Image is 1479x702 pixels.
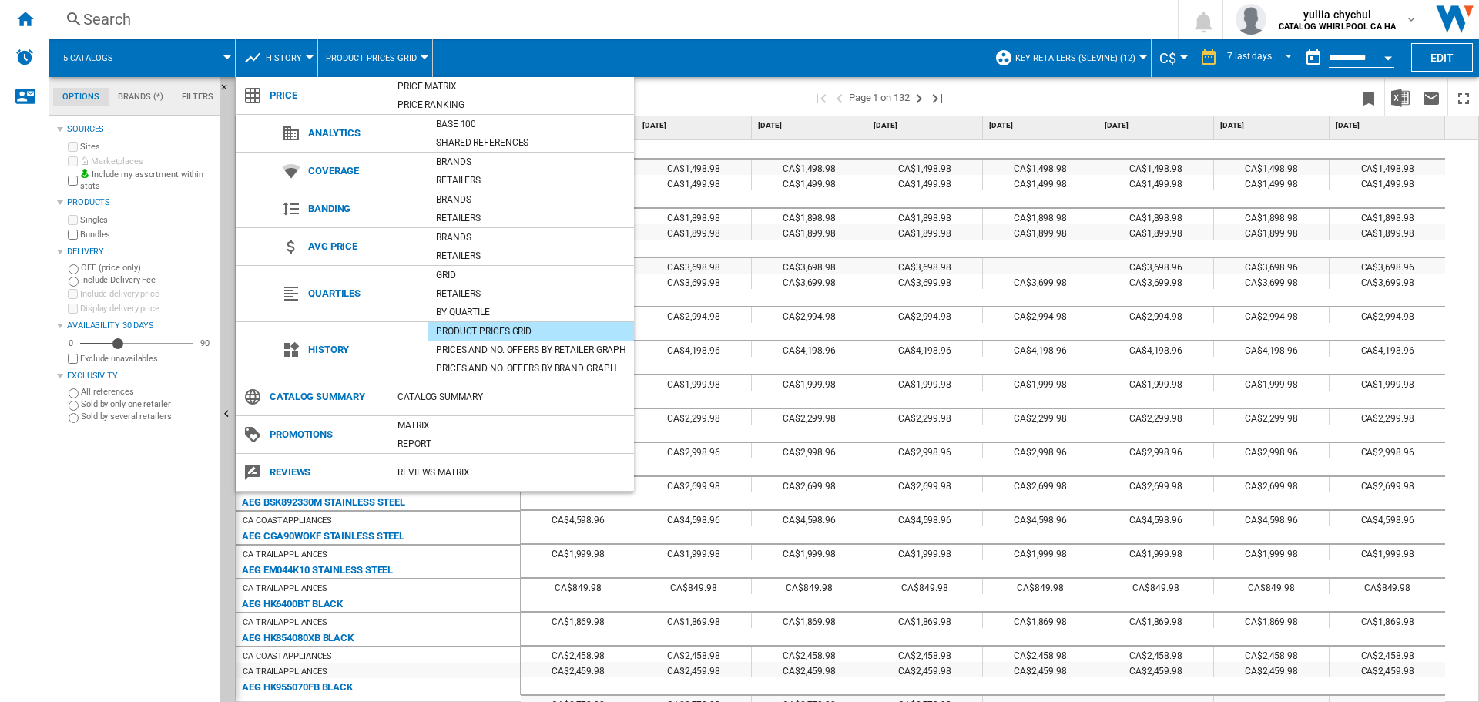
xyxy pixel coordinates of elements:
div: Retailers [428,210,634,226]
div: Retailers [428,173,634,188]
div: Price Matrix [390,79,634,94]
span: Promotions [262,424,390,445]
span: Avg price [300,236,428,257]
div: Brands [428,192,634,207]
div: Price Ranking [390,97,634,113]
div: Prices and No. offers by brand graph [428,361,634,376]
div: Retailers [428,248,634,264]
span: Banding [300,198,428,220]
span: Analytics [300,123,428,144]
span: Reviews [262,462,390,483]
span: Price [262,85,390,106]
div: By quartile [428,304,634,320]
div: Grid [428,267,634,283]
div: REVIEWS Matrix [390,465,634,480]
div: Brands [428,154,634,170]
div: Report [390,436,634,452]
span: History [300,339,428,361]
span: Coverage [300,160,428,182]
span: Quartiles [300,283,428,304]
div: Retailers [428,286,634,301]
div: Base 100 [428,116,634,132]
span: Catalog Summary [262,386,390,408]
div: Prices and No. offers by retailer graph [428,342,634,358]
div: Shared references [428,135,634,150]
div: Catalog Summary [390,389,634,405]
div: Product prices grid [428,324,634,339]
div: Matrix [390,418,634,433]
div: Brands [428,230,634,245]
